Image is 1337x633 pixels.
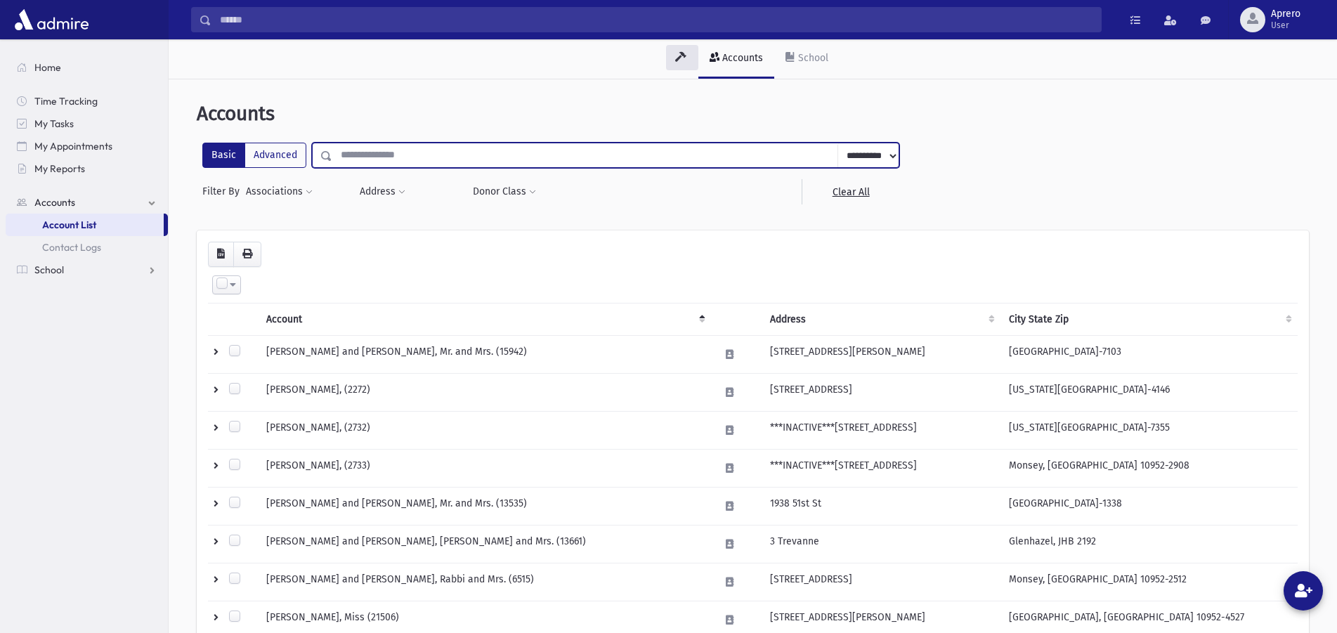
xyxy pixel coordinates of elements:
[197,102,275,125] span: Accounts
[1000,411,1298,449] td: [US_STATE][GEOGRAPHIC_DATA]-7355
[1271,8,1300,20] span: Aprero
[802,179,899,204] a: Clear All
[42,241,101,254] span: Contact Logs
[6,214,164,236] a: Account List
[34,140,112,152] span: My Appointments
[6,56,168,79] a: Home
[202,184,245,199] span: Filter By
[258,563,711,601] td: [PERSON_NAME] and [PERSON_NAME], Rabbi and Mrs. (6515)
[472,179,537,204] button: Donor Class
[1000,563,1298,601] td: Monsey, [GEOGRAPHIC_DATA] 10952-2512
[762,303,1001,335] th: Address : activate to sort column ascending
[258,411,711,449] td: [PERSON_NAME], (2732)
[208,242,234,267] button: CSV
[1000,373,1298,411] td: [US_STATE][GEOGRAPHIC_DATA]-4146
[244,143,306,168] label: Advanced
[762,411,1001,449] td: ***INACTIVE***[STREET_ADDRESS]
[34,196,75,209] span: Accounts
[258,525,711,563] td: [PERSON_NAME] and [PERSON_NAME], [PERSON_NAME] and Mrs. (13661)
[762,449,1001,487] td: ***INACTIVE***[STREET_ADDRESS]
[1271,20,1300,31] span: User
[6,135,168,157] a: My Appointments
[359,179,406,204] button: Address
[34,95,98,107] span: Time Tracking
[762,487,1001,525] td: 1938 51st St
[202,143,306,168] div: FilterModes
[6,90,168,112] a: Time Tracking
[34,61,61,74] span: Home
[211,7,1101,32] input: Search
[6,259,168,281] a: School
[774,39,840,79] a: School
[762,563,1001,601] td: [STREET_ADDRESS]
[202,143,245,168] label: Basic
[11,6,92,34] img: AdmirePro
[6,157,168,180] a: My Reports
[795,52,828,64] div: School
[258,335,711,373] td: [PERSON_NAME] and [PERSON_NAME], Mr. and Mrs. (15942)
[698,39,774,79] a: Accounts
[258,487,711,525] td: [PERSON_NAME] and [PERSON_NAME], Mr. and Mrs. (13535)
[1000,335,1298,373] td: [GEOGRAPHIC_DATA]-7103
[258,303,711,335] th: Account: activate to sort column descending
[34,162,85,175] span: My Reports
[258,373,711,411] td: [PERSON_NAME], (2272)
[6,112,168,135] a: My Tasks
[762,525,1001,563] td: 3 Trevanne
[233,242,261,267] button: Print
[762,373,1001,411] td: [STREET_ADDRESS]
[245,179,313,204] button: Associations
[762,335,1001,373] td: [STREET_ADDRESS][PERSON_NAME]
[1000,487,1298,525] td: [GEOGRAPHIC_DATA]-1338
[719,52,763,64] div: Accounts
[34,117,74,130] span: My Tasks
[42,218,96,231] span: Account List
[258,449,711,487] td: [PERSON_NAME], (2733)
[6,191,168,214] a: Accounts
[1000,449,1298,487] td: Monsey, [GEOGRAPHIC_DATA] 10952-2908
[34,263,64,276] span: School
[1000,303,1298,335] th: City State Zip : activate to sort column ascending
[1000,525,1298,563] td: Glenhazel, JHB 2192
[6,236,168,259] a: Contact Logs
